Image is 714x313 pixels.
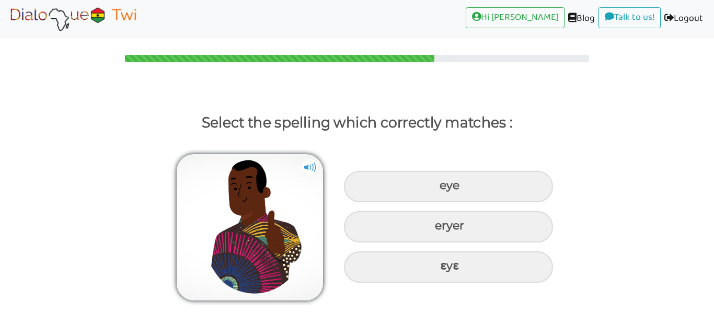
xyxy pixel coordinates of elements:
a: Hi [PERSON_NAME] [466,7,565,28]
div: eryer [344,211,553,242]
a: Talk to us! [598,7,661,28]
a: Blog [565,7,598,31]
div: eye [344,171,553,202]
img: certified3.png [177,154,323,300]
a: Logout [661,7,707,31]
img: cuNL5YgAAAABJRU5ErkJggg== [302,159,318,175]
div: ɛyɛ [344,251,553,283]
img: Select Course Page [7,6,139,32]
p: Select the spelling which correctly matches : [18,110,696,135]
